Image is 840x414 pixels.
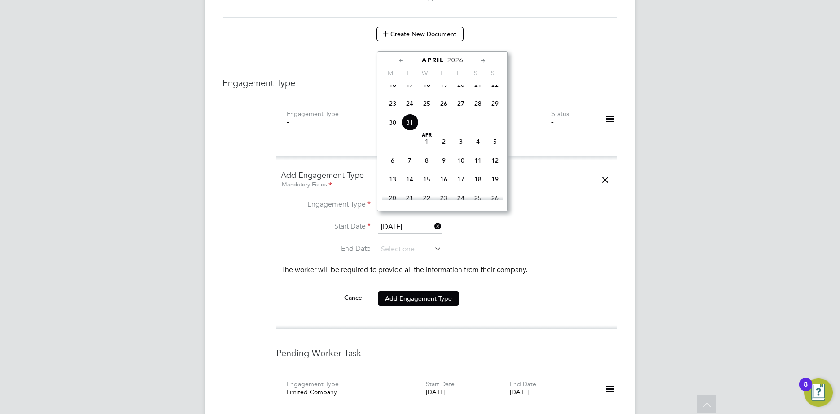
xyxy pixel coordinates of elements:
[418,133,435,150] span: 1
[452,133,469,150] span: 3
[418,152,435,169] span: 8
[551,110,569,118] label: Status
[469,171,486,188] span: 18
[384,95,401,112] span: 23
[337,290,371,305] button: Cancel
[281,200,371,209] label: Engagement Type
[486,76,503,93] span: 22
[804,378,833,407] button: Open Resource Center, 8 new notifications
[418,171,435,188] span: 15
[452,76,469,93] span: 20
[469,95,486,112] span: 28
[452,95,469,112] span: 27
[401,114,418,131] span: 31
[510,380,536,388] label: End Date
[486,171,503,188] span: 19
[452,171,469,188] span: 17
[281,265,613,275] p: The worker will be required to provide all the information from their company.
[486,95,503,112] span: 29
[486,190,503,207] span: 26
[401,190,418,207] span: 21
[418,133,435,138] span: Apr
[484,69,501,77] span: S
[401,95,418,112] span: 24
[287,380,339,388] label: Engagement Type
[401,76,418,93] span: 17
[510,388,593,396] div: [DATE]
[435,133,452,150] span: 2
[469,76,486,93] span: 21
[281,244,371,254] label: End Date
[384,76,401,93] span: 16
[469,152,486,169] span: 11
[384,152,401,169] span: 6
[452,190,469,207] span: 24
[418,190,435,207] span: 22
[486,152,503,169] span: 12
[435,171,452,188] span: 16
[378,243,442,256] input: Select one
[416,69,433,77] span: W
[384,171,401,188] span: 13
[287,110,339,118] label: Engagement Type
[486,133,503,150] span: 5
[426,380,455,388] label: Start Date
[401,171,418,188] span: 14
[378,291,459,306] button: Add Engagement Type
[447,56,464,64] span: 2026
[384,190,401,207] span: 20
[281,170,613,190] h4: Add Engagement Type
[276,347,617,359] h3: Pending Worker Task
[382,69,399,77] span: M
[804,384,808,396] div: 8
[422,56,444,64] span: April
[450,69,467,77] span: F
[426,388,509,396] div: [DATE]
[468,118,551,126] div: -
[287,118,370,126] div: -
[435,95,452,112] span: 26
[469,190,486,207] span: 25
[401,152,418,169] span: 7
[223,77,617,89] h3: Engagement Type
[418,76,435,93] span: 18
[435,190,452,207] span: 23
[287,388,426,396] div: Limited Company
[467,69,484,77] span: S
[376,27,464,41] button: Create New Document
[384,114,401,131] span: 30
[551,118,593,126] div: -
[452,152,469,169] span: 10
[469,133,486,150] span: 4
[433,69,450,77] span: T
[435,152,452,169] span: 9
[281,180,613,190] div: Mandatory Fields
[281,222,371,231] label: Start Date
[378,220,442,234] input: Select one
[399,69,416,77] span: T
[418,95,435,112] span: 25
[435,76,452,93] span: 19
